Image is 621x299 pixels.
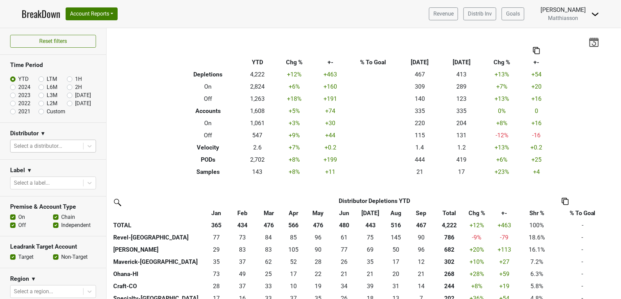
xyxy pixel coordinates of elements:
th: Chg % [275,56,314,68]
td: 1,263 [240,93,275,105]
th: 786.417 [434,231,464,244]
td: +30 [314,117,347,129]
th: Sep: activate to sort column ascending [408,207,434,219]
td: +25 [522,154,551,166]
div: 73 [205,270,228,278]
th: 476 [305,219,331,231]
div: 90 [410,233,433,242]
td: 61.75 [256,256,282,268]
div: 20 [385,270,407,278]
td: 5.8% [519,280,554,292]
td: 28.25 [203,280,229,292]
td: 16.749 [383,256,408,268]
td: 309 [399,80,441,93]
td: 20.83 [331,268,357,280]
button: Account Reports [66,7,118,20]
td: 1.2 [441,141,482,154]
div: 19 [307,282,330,291]
th: TOTAL [112,219,203,231]
td: - [554,219,611,231]
th: Total: activate to sort column ascending [434,207,464,219]
td: 34.749 [357,256,383,268]
td: +20 [522,80,551,93]
th: Distributor Depletions YTD [230,195,520,207]
td: +23 % [482,166,522,178]
div: 244 [436,282,463,291]
td: 143 [240,166,275,178]
label: 2024 [18,83,30,91]
td: 145.249 [383,231,408,244]
label: LTM [47,75,57,83]
td: 123 [441,93,482,105]
div: +59 [491,270,518,278]
h3: Leadrank Target Account [10,243,96,250]
td: +8 % [275,154,314,166]
td: +20 % [464,244,489,256]
div: 31 [385,282,407,291]
div: 786 [436,233,463,242]
label: YTD [18,75,29,83]
th: Apr: activate to sort column ascending [282,207,305,219]
td: +44 [314,129,347,141]
td: - [554,256,611,268]
td: +463 [314,68,347,80]
th: [DATE] [441,56,482,68]
td: +54 [522,68,551,80]
td: 220 [399,117,441,129]
label: 2021 [18,108,30,116]
img: Copy to clipboard [533,47,540,54]
div: 25 [257,270,280,278]
img: Dropdown Menu [591,10,599,18]
div: 22 [307,270,330,278]
div: 83 [231,245,254,254]
td: 90.082 [408,231,434,244]
div: 28 [307,257,330,266]
div: 77 [333,245,356,254]
td: 444 [399,154,441,166]
td: 21.1 [357,268,383,280]
td: +13 % [482,141,522,154]
th: 480 [331,219,357,231]
td: 12.333 [408,256,434,268]
th: Velocity [176,141,240,154]
th: [DATE] [399,56,441,68]
td: 84.418 [256,231,282,244]
span: ▼ [27,166,32,175]
td: 69.416 [357,244,383,256]
div: 96 [410,245,433,254]
div: 83 [257,245,280,254]
th: 681.665 [434,244,464,256]
th: 4,222 [434,219,464,231]
td: +4 [522,166,551,178]
th: 267.950 [434,268,464,280]
th: May: activate to sort column ascending [305,207,331,219]
td: 77.333 [203,231,229,244]
div: +113 [491,245,518,254]
td: 19.59 [383,268,408,280]
div: 34 [333,282,356,291]
td: 29.002 [203,244,229,256]
td: -12 % [482,129,522,141]
th: Off [176,129,240,141]
td: 2.6 [240,141,275,154]
td: 140 [399,93,441,105]
th: 434 [230,219,256,231]
td: 0 [522,105,551,117]
div: 39 [359,282,382,291]
label: Chain [61,213,75,221]
td: +11 [314,166,347,178]
td: +9 % [275,129,314,141]
th: 476 [256,219,282,231]
div: 17 [283,270,303,278]
label: Target [18,253,33,261]
div: 26 [333,257,356,266]
th: +-: activate to sort column ascending [489,207,519,219]
th: On [176,80,240,93]
span: +12% [470,222,484,229]
th: Chg % [482,56,522,68]
td: 21 [399,166,441,178]
a: Distrib Inv [463,7,496,20]
th: PODs [176,154,240,166]
label: Custom [47,108,65,116]
td: 1,608 [240,105,275,117]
